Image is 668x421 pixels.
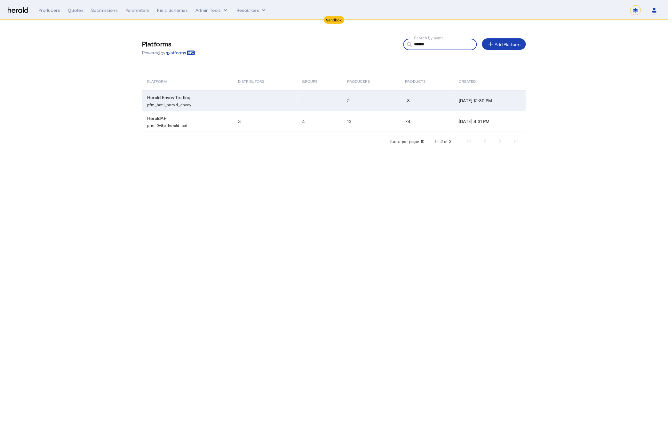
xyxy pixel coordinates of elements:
mat-icon: add [487,40,495,48]
td: 1 [297,90,342,111]
h3: Platforms [142,39,195,48]
button: Add Platform [482,38,526,50]
th: Groups [297,72,342,90]
td: HeraldAPI [142,111,233,132]
div: 10 [421,138,425,144]
mat-icon: search [403,41,414,49]
td: 13 [400,90,454,111]
th: Distributors [233,72,297,90]
div: Sandbox [324,16,345,24]
div: Items per page: [390,138,419,144]
p: Powered by [142,50,195,56]
a: /platforms [165,50,195,56]
td: 3 [233,111,297,132]
div: Quotes [68,7,83,13]
p: pfm_het1_herald_envoy [147,101,230,107]
th: Platform [142,72,233,90]
td: Herald Envoy Testing [142,90,233,111]
button: internal dropdown menu [195,7,229,13]
div: Field Schemas [157,7,188,13]
button: Resources dropdown menu [236,7,267,13]
td: 74 [400,111,454,132]
td: [DATE] 12:30 PM [454,90,526,111]
td: 1 [233,90,297,111]
th: Created [454,72,526,90]
mat-label: Search by name [414,35,444,40]
img: Herald Logo [8,7,28,13]
div: Submissions [91,7,118,13]
td: [DATE] 4:31 PM [454,111,526,132]
th: Products [400,72,454,90]
td: 4 [297,111,342,132]
div: Add Platform [487,40,521,48]
td: 2 [342,90,400,111]
div: Parameters [125,7,150,13]
p: pfm_2v8p_herald_api [147,121,230,128]
div: 1 – 2 of 2 [435,138,452,144]
div: Producers [38,7,60,13]
th: Producers [342,72,400,90]
td: 13 [342,111,400,132]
